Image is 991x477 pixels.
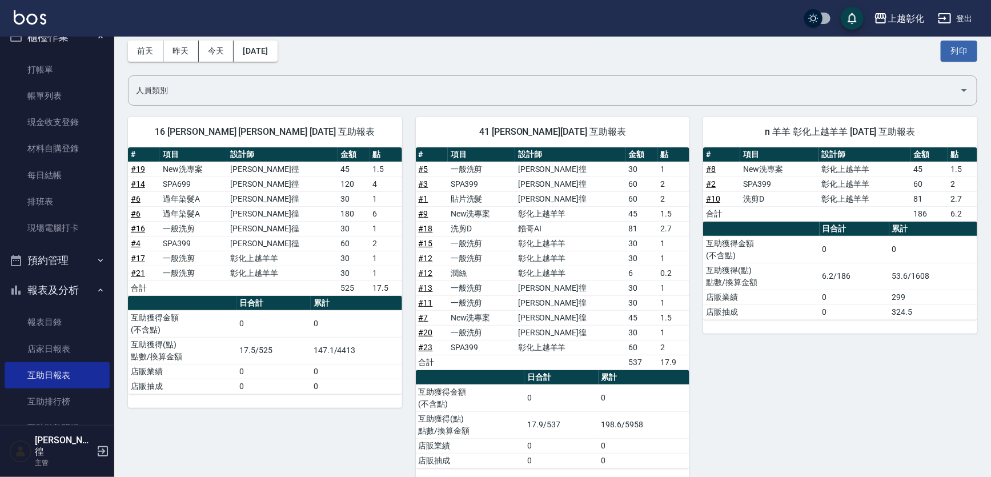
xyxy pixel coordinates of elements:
[419,254,433,263] a: #12
[889,222,977,237] th: 累計
[657,236,689,251] td: 1
[160,177,227,191] td: SPA699
[416,438,525,453] td: 店販業績
[128,337,237,364] td: 互助獲得(點) 點數/換算金額
[227,236,338,251] td: [PERSON_NAME]徨
[370,147,402,162] th: 點
[524,411,598,438] td: 17.9/537
[820,290,889,304] td: 0
[657,147,689,162] th: 點
[717,126,964,138] span: n 羊羊 彰化上越羊羊 [DATE] 互助報表
[419,298,433,307] a: #11
[448,280,515,295] td: 一般洗剪
[128,147,402,296] table: a dense table
[819,162,910,177] td: 彰化上越羊羊
[948,147,977,162] th: 點
[955,81,973,99] button: Open
[515,206,625,221] td: 彰化上越羊羊
[128,41,163,62] button: 前天
[311,310,402,337] td: 0
[657,280,689,295] td: 1
[515,147,625,162] th: 設計師
[131,194,141,203] a: #6
[948,206,977,221] td: 6.2
[657,177,689,191] td: 2
[311,337,402,364] td: 147.1/4413
[706,194,720,203] a: #10
[370,266,402,280] td: 1
[338,280,370,295] td: 525
[515,221,625,236] td: 鏹哥AI
[706,165,716,174] a: #8
[160,162,227,177] td: New洗專案
[657,295,689,310] td: 1
[227,162,338,177] td: [PERSON_NAME]徨
[740,147,819,162] th: 項目
[524,384,598,411] td: 0
[515,251,625,266] td: 彰化上越羊羊
[5,362,110,388] a: 互助日報表
[740,177,819,191] td: SPA399
[703,147,740,162] th: #
[416,453,525,468] td: 店販抽成
[703,236,820,263] td: 互助獲得金額 (不含點)
[703,206,740,221] td: 合計
[888,11,924,26] div: 上越彰化
[515,340,625,355] td: 彰化上越羊羊
[841,7,864,30] button: save
[227,266,338,280] td: 彰化上越羊羊
[5,275,110,305] button: 報表及分析
[948,191,977,206] td: 2.7
[448,191,515,206] td: 貼片洗髮
[370,280,402,295] td: 17.5
[625,355,657,370] td: 537
[515,310,625,325] td: [PERSON_NAME]徨
[419,268,433,278] a: #12
[142,126,388,138] span: 16 [PERSON_NAME] [PERSON_NAME] [DATE] 互助報表
[910,162,948,177] td: 45
[416,370,690,468] table: a dense table
[448,147,515,162] th: 項目
[370,251,402,266] td: 1
[128,364,237,379] td: 店販業績
[416,411,525,438] td: 互助獲得(點) 點數/換算金額
[338,221,370,236] td: 30
[515,236,625,251] td: 彰化上越羊羊
[237,364,311,379] td: 0
[338,266,370,280] td: 30
[599,384,690,411] td: 0
[370,162,402,177] td: 1.5
[448,206,515,221] td: New洗專案
[515,191,625,206] td: [PERSON_NAME]徨
[625,295,657,310] td: 30
[234,41,277,62] button: [DATE]
[14,10,46,25] img: Logo
[419,224,433,233] a: #18
[419,313,428,322] a: #7
[5,309,110,335] a: 報表目錄
[227,221,338,236] td: [PERSON_NAME]徨
[657,251,689,266] td: 1
[5,415,110,441] a: 互助點數明細
[160,266,227,280] td: 一般洗剪
[227,251,338,266] td: 彰化上越羊羊
[416,384,525,411] td: 互助獲得金額 (不含點)
[5,109,110,135] a: 現金收支登錄
[35,458,93,468] p: 主管
[227,177,338,191] td: [PERSON_NAME]徨
[227,191,338,206] td: [PERSON_NAME]徨
[941,41,977,62] button: 列印
[131,209,141,218] a: #6
[448,325,515,340] td: 一般洗剪
[160,191,227,206] td: 過年染髮A
[131,268,145,278] a: #21
[131,224,145,233] a: #16
[133,81,955,101] input: 人員名稱
[160,147,227,162] th: 項目
[311,296,402,311] th: 累計
[163,41,199,62] button: 昨天
[338,191,370,206] td: 30
[5,215,110,241] a: 現場電腦打卡
[703,263,820,290] td: 互助獲得(點) 點數/換算金額
[448,162,515,177] td: 一般洗剪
